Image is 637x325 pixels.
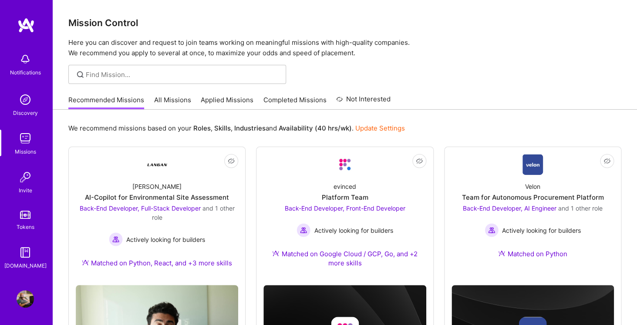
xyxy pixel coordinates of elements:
img: Company Logo [147,154,168,175]
b: Skills [214,124,231,132]
div: evinced [334,182,356,191]
div: Team for Autonomous Procurement Platform [462,193,603,202]
img: Invite [17,168,34,186]
img: Actively looking for builders [485,223,499,237]
img: Company Logo [334,154,355,175]
img: teamwork [17,130,34,147]
div: Invite [19,186,32,195]
i: icon SearchGrey [75,70,85,80]
b: Availability (40 hrs/wk) [279,124,352,132]
p: Here you can discover and request to join teams working on meaningful missions with high-quality ... [68,37,621,58]
a: Completed Missions [263,95,327,110]
img: Ateam Purple Icon [82,259,89,266]
h3: Mission Control [68,17,621,28]
div: Missions [15,147,36,156]
div: Notifications [10,68,41,77]
a: User Avatar [14,290,36,308]
span: Back-End Developer, Front-End Developer [284,204,405,212]
img: Ateam Purple Icon [498,250,505,257]
a: Recommended Missions [68,95,144,110]
span: and 1 other role [558,204,603,212]
i: icon EyeClosed [416,157,423,164]
img: tokens [20,211,30,219]
div: AI-Copilot for Environmental Site Assessment [85,193,229,202]
a: Update Settings [355,124,405,132]
div: [DOMAIN_NAME] [4,261,47,270]
img: discovery [17,91,34,108]
img: logo [17,17,35,33]
a: Company LogoevincedPlatform TeamBack-End Developer, Front-End Developer Actively looking for buil... [263,154,426,278]
span: Actively looking for builders [314,226,393,235]
b: Industries [234,124,266,132]
span: Actively looking for builders [502,226,581,235]
a: Company Logo[PERSON_NAME]AI-Copilot for Environmental Site AssessmentBack-End Developer, Full-Sta... [76,154,238,278]
div: Discovery [13,108,38,117]
img: Ateam Purple Icon [272,250,279,257]
img: guide book [17,244,34,261]
i: icon EyeClosed [228,157,235,164]
div: [PERSON_NAME] [132,182,182,191]
img: Actively looking for builders [297,223,310,237]
img: bell [17,50,34,68]
i: icon EyeClosed [603,157,610,164]
p: We recommend missions based on your , , and . [68,124,405,133]
input: Find Mission... [86,70,280,79]
img: User Avatar [17,290,34,308]
img: Actively looking for builders [109,232,123,246]
div: Platform Team [321,193,368,202]
span: Actively looking for builders [126,235,205,244]
span: Back-End Developer, AI Engineer [463,204,556,212]
div: Matched on Google Cloud / GCP, Go, and +2 more skills [263,249,426,268]
div: Matched on Python [498,249,567,258]
span: Back-End Developer, Full-Stack Developer [80,204,201,212]
img: Company Logo [522,154,543,175]
a: All Missions [154,95,191,110]
a: Company LogoVelonTeam for Autonomous Procurement PlatformBack-End Developer, AI Engineer and 1 ot... [452,154,614,269]
b: Roles [193,124,211,132]
div: Velon [525,182,540,191]
div: Tokens [17,222,34,231]
a: Not Interested [336,94,391,110]
div: Matched on Python, React, and +3 more skills [82,258,232,268]
a: Applied Missions [201,95,253,110]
